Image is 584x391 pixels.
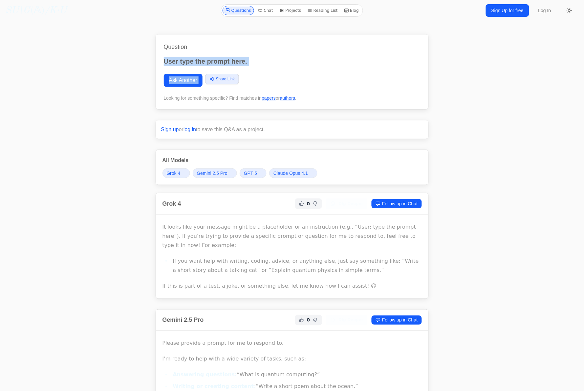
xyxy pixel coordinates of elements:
[162,168,190,178] a: Grok 4
[164,74,203,87] a: Ask Another
[162,339,422,348] p: Please provide a prompt for me to respond to.
[164,95,421,101] div: Looking for something specific? Find matches in or .
[298,316,306,324] button: Helpful
[240,168,267,178] a: GPT 5
[223,6,254,15] a: Questions
[5,5,67,16] a: SU\G(𝔸)/K·U
[269,168,317,178] a: Claude Opus 4.1
[162,316,204,325] h2: Gemini 2.5 Pro
[162,199,181,208] h2: Grok 4
[197,170,227,176] span: Gemini 2.5 Pro
[255,6,276,15] a: Chat
[312,200,319,208] button: Not Helpful
[171,257,422,275] li: If you want help with writing, coding, advice, or anything else, just say something like: “Write ...
[273,170,308,176] span: Claude Opus 4.1
[173,383,256,390] strong: Writing or creating content:
[162,222,422,250] p: It looks like your message might be a placeholder or an instruction (e.g., “User: type the prompt...
[171,370,422,380] li: “What is quantum computing?”
[164,57,421,66] p: User type the prompt here.
[216,76,235,82] span: Share Link
[5,6,30,15] i: SU\G
[277,6,304,15] a: Projects
[162,281,422,291] p: If this is part of a test, a joke, or something else, let me know how I can assist! 😊
[45,6,67,15] i: /K·U
[162,156,422,164] h3: All Models
[342,6,362,15] a: Blog
[298,200,306,208] button: Helpful
[173,372,237,378] strong: Answering questions:
[184,127,196,132] a: log in
[307,200,310,207] span: 0
[305,6,340,15] a: Reading List
[162,355,422,364] p: I’m ready to help with a wide variety of tasks, such as:
[244,170,257,176] span: GPT 5
[262,95,276,101] a: papers
[280,95,295,101] a: authors
[312,316,319,324] button: Not Helpful
[534,5,555,16] a: Log In
[164,42,421,51] h1: Question
[161,126,423,134] p: or to save this Q&A as a project.
[486,4,529,17] a: Sign Up for free
[193,168,237,178] a: Gemini 2.5 Pro
[167,170,181,176] span: Grok 4
[372,199,422,208] a: Follow up in Chat
[372,316,422,325] a: Follow up in Chat
[161,127,179,132] a: Sign up
[307,317,310,323] span: 0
